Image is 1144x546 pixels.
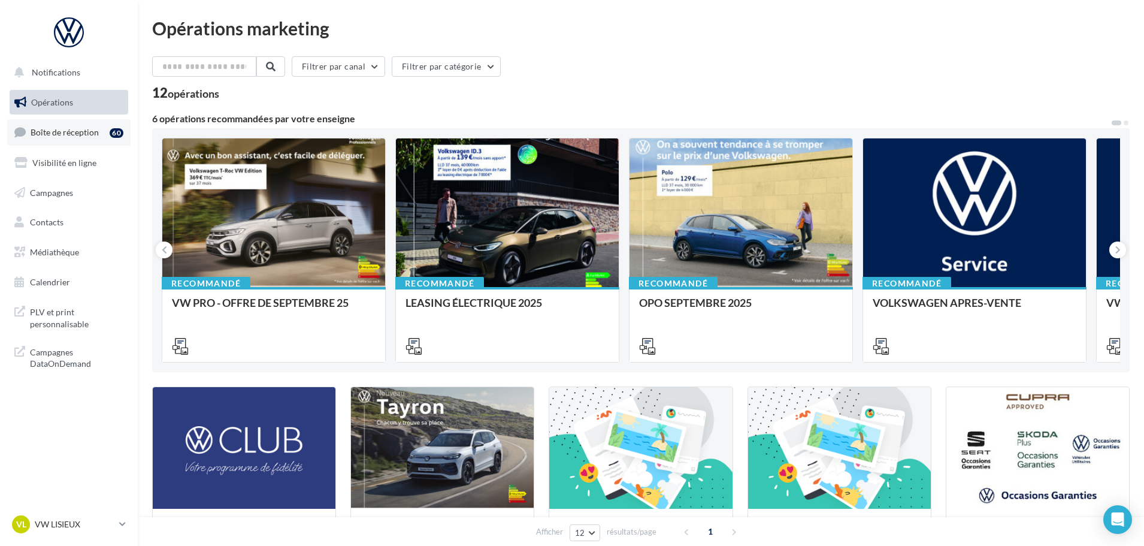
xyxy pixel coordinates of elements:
a: VL VW LISIEUX [10,513,128,536]
span: Notifications [32,67,80,77]
div: Recommandé [395,277,484,290]
button: 12 [570,524,600,541]
div: VW PRO - OFFRE DE SEPTEMBRE 25 [172,297,376,321]
div: 6 opérations recommandées par votre enseigne [152,114,1110,123]
button: Notifications [7,60,126,85]
span: VL [16,518,26,530]
div: Recommandé [629,277,718,290]
span: Visibilité en ligne [32,158,96,168]
span: 12 [575,528,585,538]
div: Recommandé [162,277,250,290]
p: VW LISIEUX [35,518,114,530]
span: Médiathèque [30,247,79,257]
a: Calendrier [7,270,131,295]
div: 12 [152,86,219,99]
span: Opérations [31,97,73,107]
span: Contacts [30,217,63,227]
div: Open Intercom Messenger [1103,505,1132,534]
span: résultats/page [607,526,656,538]
span: 1 [701,522,720,541]
span: Campagnes DataOnDemand [30,344,123,370]
a: Campagnes [7,180,131,206]
span: Calendrier [30,277,70,287]
div: LEASING ÉLECTRIQUE 2025 [405,297,609,321]
a: Médiathèque [7,240,131,265]
button: Filtrer par catégorie [392,56,501,77]
div: Recommandé [862,277,951,290]
span: Boîte de réception [31,127,99,137]
span: Afficher [536,526,563,538]
span: PLV et print personnalisable [30,304,123,330]
a: Campagnes DataOnDemand [7,339,131,375]
div: VOLKSWAGEN APRES-VENTE [873,297,1076,321]
a: Opérations [7,90,131,115]
div: OPO SEPTEMBRE 2025 [639,297,843,321]
button: Filtrer par canal [292,56,385,77]
a: Contacts [7,210,131,235]
a: Boîte de réception60 [7,119,131,145]
div: opérations [168,88,219,99]
a: Visibilité en ligne [7,150,131,176]
a: PLV et print personnalisable [7,299,131,334]
div: 60 [110,128,123,138]
div: Opérations marketing [152,19,1130,37]
span: Campagnes [30,187,73,197]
